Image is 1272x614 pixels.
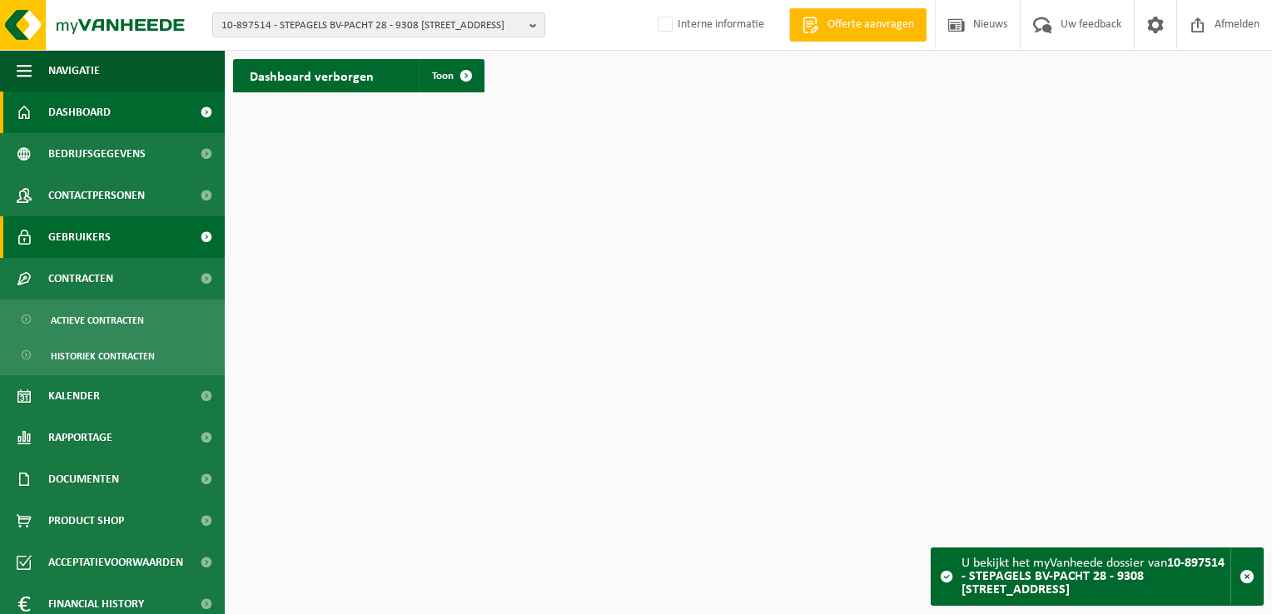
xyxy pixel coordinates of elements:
div: U bekijkt het myVanheede dossier van [961,548,1230,605]
span: Actieve contracten [51,305,144,336]
span: Gebruikers [48,216,111,258]
span: Navigatie [48,50,100,92]
span: Contactpersonen [48,175,145,216]
button: 10-897514 - STEPAGELS BV-PACHT 28 - 9308 [STREET_ADDRESS] [212,12,545,37]
h2: Dashboard verborgen [233,59,390,92]
span: Rapportage [48,417,112,458]
span: Acceptatievoorwaarden [48,542,183,583]
span: Product Shop [48,500,124,542]
label: Interne informatie [654,12,764,37]
a: Offerte aanvragen [789,8,927,42]
a: Historiek contracten [4,339,221,371]
a: Toon [419,59,483,92]
strong: 10-897514 - STEPAGELS BV-PACHT 28 - 9308 [STREET_ADDRESS] [961,557,1225,597]
span: Contracten [48,258,113,300]
span: Dashboard [48,92,111,133]
span: Offerte aanvragen [823,17,918,33]
span: 10-897514 - STEPAGELS BV-PACHT 28 - 9308 [STREET_ADDRESS] [221,13,523,38]
span: Historiek contracten [51,340,155,372]
span: Bedrijfsgegevens [48,133,146,175]
span: Toon [432,71,454,82]
a: Actieve contracten [4,304,221,335]
span: Kalender [48,375,100,417]
span: Documenten [48,458,119,500]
